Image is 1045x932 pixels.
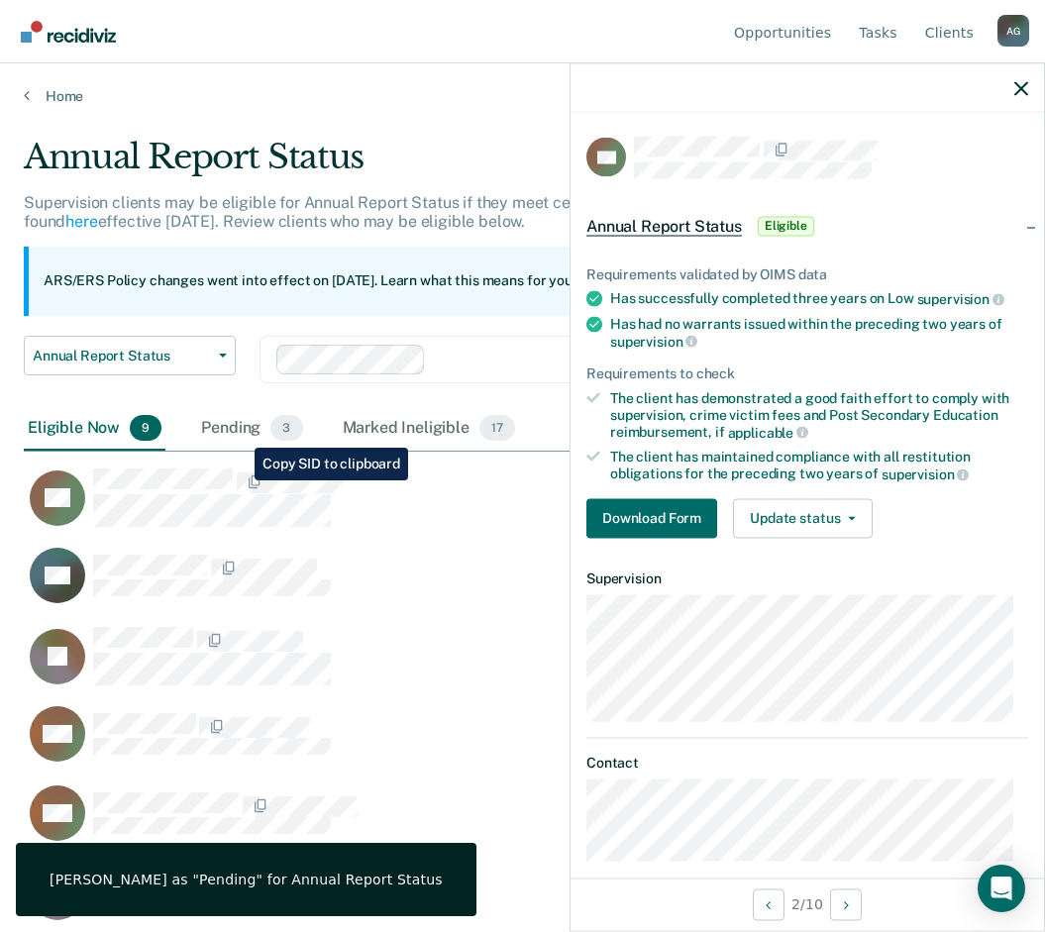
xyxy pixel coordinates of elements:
[830,888,862,920] button: Next Opportunity
[586,755,1028,772] dt: Contact
[24,407,165,451] div: Eligible Now
[24,705,896,784] div: CaseloadOpportunityCell-06919495
[24,137,965,193] div: Annual Report Status
[339,407,519,451] div: Marked Ineligible
[610,449,1028,482] div: The client has maintained compliance with all restitution obligations for the preceding two years of
[586,570,1028,586] dt: Supervision
[571,194,1044,258] div: Annual Report StatusEligible
[733,498,873,538] button: Update status
[997,15,1029,47] button: Profile dropdown button
[610,333,697,349] span: supervision
[130,415,161,441] span: 9
[753,888,784,920] button: Previous Opportunity
[44,271,602,291] p: ARS/ERS Policy changes went into effect on [DATE]. Learn what this means for you:
[270,415,302,441] span: 3
[479,415,515,441] span: 17
[586,216,742,236] span: Annual Report Status
[24,467,896,547] div: CaseloadOpportunityCell-03662518
[586,498,725,538] a: Navigate to form link
[758,216,814,236] span: Eligible
[882,466,969,481] span: supervision
[24,193,879,231] p: Supervision clients may be eligible for Annual Report Status if they meet certain criteria. The o...
[571,878,1044,930] div: 2 / 10
[21,21,116,43] img: Recidiviz
[50,871,443,888] div: [PERSON_NAME] as "Pending" for Annual Report Status
[24,547,896,626] div: CaseloadOpportunityCell-16237718
[917,291,1004,307] span: supervision
[24,87,1021,105] a: Home
[586,265,1028,282] div: Requirements validated by OIMS data
[997,15,1029,47] div: A G
[33,348,211,364] span: Annual Report Status
[24,626,896,705] div: CaseloadOpportunityCell-07713651
[978,865,1025,912] div: Open Intercom Messenger
[728,424,808,440] span: applicable
[197,407,306,451] div: Pending
[586,365,1028,382] div: Requirements to check
[586,498,717,538] button: Download Form
[610,290,1028,308] div: Has successfully completed three years on Low
[610,315,1028,349] div: Has had no warrants issued within the preceding two years of
[65,212,97,231] a: here
[24,784,896,864] div: CaseloadOpportunityCell-02469058
[610,390,1028,441] div: The client has demonstrated a good faith effort to comply with supervision, crime victim fees and...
